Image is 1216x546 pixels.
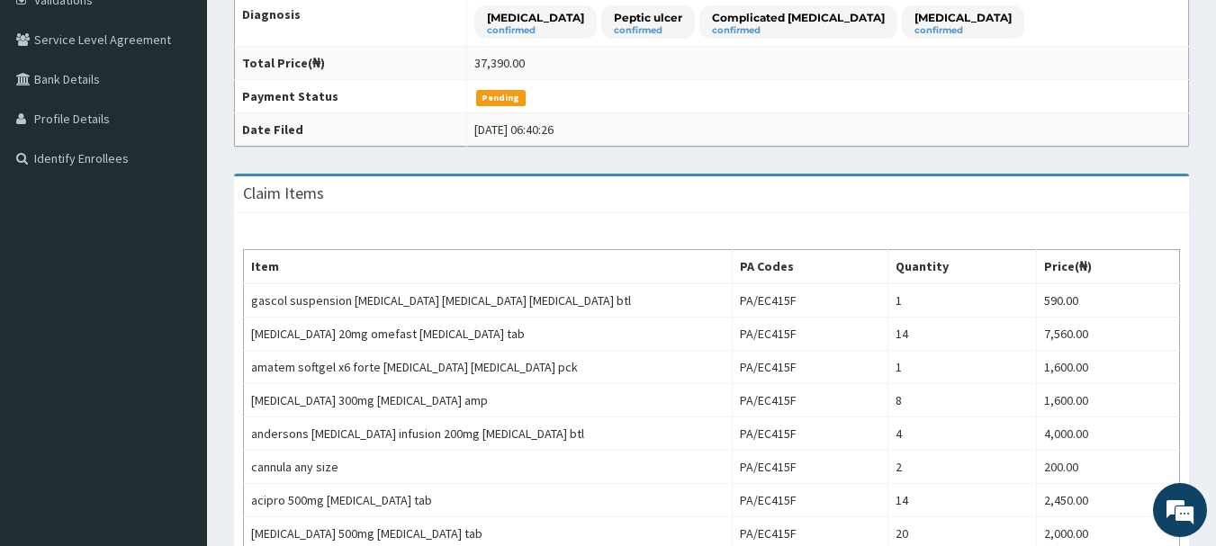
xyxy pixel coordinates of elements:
[244,351,733,384] td: amatem softgel x6 forte [MEDICAL_DATA] [MEDICAL_DATA] pck
[614,10,682,25] p: Peptic ulcer
[914,26,1012,35] small: confirmed
[888,250,1037,284] th: Quantity
[244,484,733,517] td: acipro 500mg [MEDICAL_DATA] tab
[732,417,888,451] td: PA/EC415F
[487,26,584,35] small: confirmed
[295,9,338,52] div: Minimize live chat window
[888,318,1037,351] td: 14
[712,10,885,25] p: Complicated [MEDICAL_DATA]
[244,417,733,451] td: andersons [MEDICAL_DATA] infusion 200mg [MEDICAL_DATA] btl
[888,384,1037,417] td: 8
[474,121,554,139] div: [DATE] 06:40:26
[1037,451,1180,484] td: 200.00
[732,318,888,351] td: PA/EC415F
[888,351,1037,384] td: 1
[9,359,343,422] textarea: Type your message and hit 'Enter'
[474,54,525,72] div: 37,390.00
[1037,351,1180,384] td: 1,600.00
[244,384,733,417] td: [MEDICAL_DATA] 300mg [MEDICAL_DATA] amp
[732,351,888,384] td: PA/EC415F
[244,250,733,284] th: Item
[243,185,324,201] h3: Claim Items
[712,26,885,35] small: confirmed
[732,283,888,318] td: PA/EC415F
[732,250,888,284] th: PA Codes
[476,90,526,106] span: Pending
[94,101,302,124] div: Chat with us now
[888,451,1037,484] td: 2
[235,47,467,80] th: Total Price(₦)
[244,318,733,351] td: [MEDICAL_DATA] 20mg omefast [MEDICAL_DATA] tab
[1037,283,1180,318] td: 590.00
[732,451,888,484] td: PA/EC415F
[244,451,733,484] td: cannula any size
[33,90,73,135] img: d_794563401_company_1708531726252_794563401
[235,113,467,147] th: Date Filed
[914,10,1012,25] p: [MEDICAL_DATA]
[244,283,733,318] td: gascol suspension [MEDICAL_DATA] [MEDICAL_DATA] [MEDICAL_DATA] btl
[732,384,888,417] td: PA/EC415F
[487,10,584,25] p: [MEDICAL_DATA]
[732,484,888,517] td: PA/EC415F
[888,417,1037,451] td: 4
[1037,318,1180,351] td: 7,560.00
[888,484,1037,517] td: 14
[235,80,467,113] th: Payment Status
[1037,417,1180,451] td: 4,000.00
[1037,384,1180,417] td: 1,600.00
[614,26,682,35] small: confirmed
[1037,484,1180,517] td: 2,450.00
[1037,250,1180,284] th: Price(₦)
[104,160,248,342] span: We're online!
[888,283,1037,318] td: 1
